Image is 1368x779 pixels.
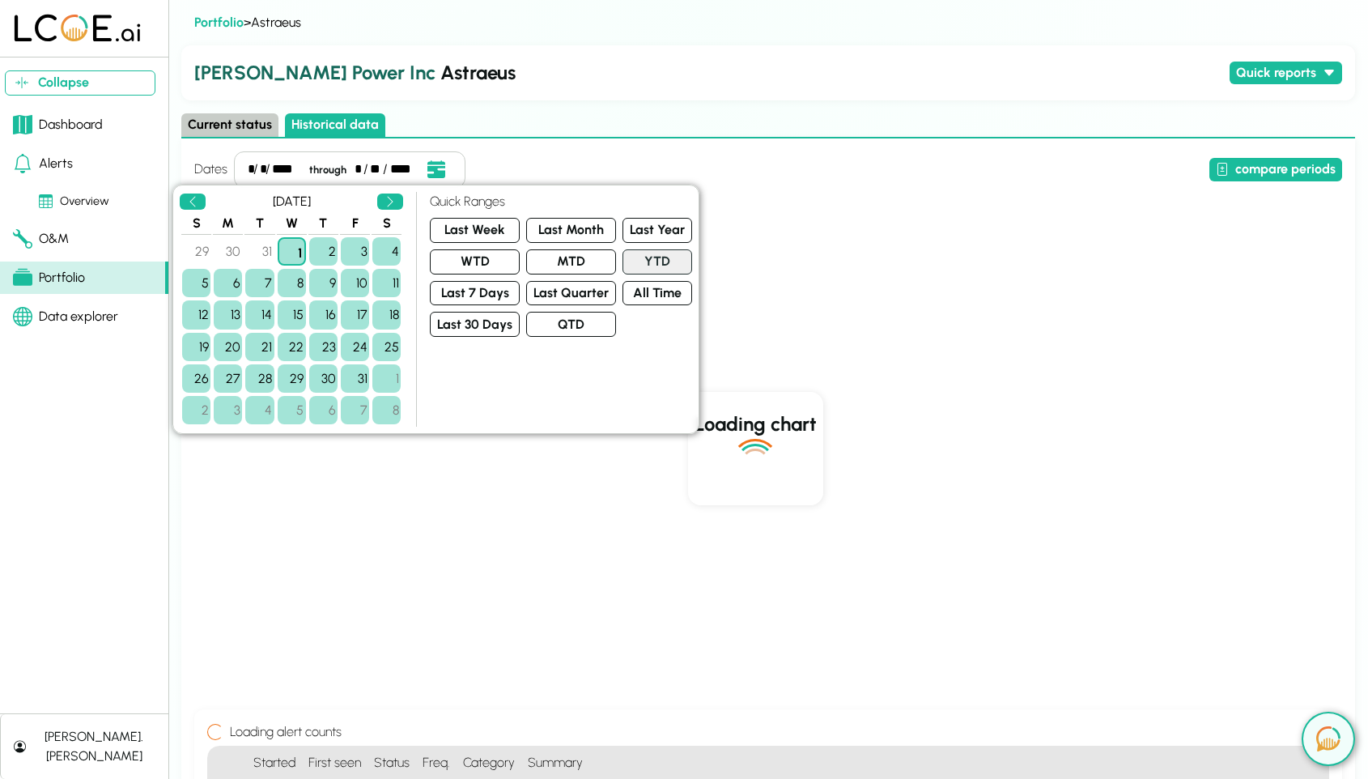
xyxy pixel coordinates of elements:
[245,396,274,424] div: Tuesday, February 4, 2025
[181,213,211,235] th: S
[341,396,369,424] div: Friday, February 7, 2025
[622,249,692,275] button: YTD
[1316,726,1340,751] img: open chat
[430,192,692,211] h4: Quick Ranges
[622,281,692,306] button: All Time
[341,237,369,266] div: Friday, January 3, 2025
[309,300,338,329] div: Thursday, January 16, 2025
[214,333,242,361] div: Monday, January 20, 2025
[223,722,342,742] h4: Loading alert counts
[13,229,69,249] div: O&M
[182,333,210,361] div: Sunday, January 19, 2025
[278,237,306,266] div: Wednesday, January 1, 2025
[526,281,616,306] button: Last Quarter
[214,269,242,297] div: Monday, January 6, 2025
[695,410,817,439] h2: Loading chart
[309,333,338,361] div: Thursday, January 23, 2025
[266,160,270,179] div: /
[372,396,401,424] div: Saturday, February 8, 2025
[180,192,403,427] div: Event Date, January 2025
[372,213,401,235] th: S
[245,364,274,393] div: Tuesday, January 28, 2025
[303,162,353,177] div: through
[285,113,385,137] button: Historical data
[260,160,263,179] div: day,
[181,113,1355,138] div: Select page state
[214,396,242,424] div: Monday, February 3, 2025
[372,269,401,297] div: Saturday, January 11, 2025
[182,237,210,266] div: Sunday, December 29, 2024
[309,269,338,297] div: Thursday, January 9, 2025
[13,115,103,134] div: Dashboard
[214,237,242,266] div: Monday, December 30, 2024
[182,300,210,329] div: Sunday, January 12, 2025
[32,727,155,766] div: [PERSON_NAME].[PERSON_NAME]
[245,237,274,266] div: Tuesday, December 31, 2024
[180,194,206,211] button: Previous
[372,333,401,361] div: Saturday, January 25, 2025
[622,218,692,243] button: Last Year
[253,160,258,179] div: /
[370,160,381,179] div: day,
[214,364,242,393] div: Monday, January 27, 2025
[272,160,300,179] div: year,
[182,364,210,393] div: Sunday, January 26, 2025
[390,160,418,179] div: year,
[181,113,278,137] button: Current status
[421,159,452,181] button: Open date picker
[182,269,210,297] div: Sunday, January 5, 2025
[355,160,361,179] div: month,
[526,249,616,275] button: MTD
[278,364,306,393] div: Wednesday, January 29, 2025
[245,269,274,297] div: Tuesday, January 7, 2025
[13,154,73,173] div: Alerts
[194,61,435,84] span: [PERSON_NAME] Power Inc
[182,396,210,424] div: Sunday, February 2, 2025
[430,249,520,275] button: WTD
[245,300,274,329] div: Tuesday, January 14, 2025
[377,194,403,211] button: Next
[278,269,306,297] div: Wednesday, January 8, 2025
[194,58,1223,87] h2: Astraeus
[430,281,520,306] button: Last 7 Days
[248,160,251,179] div: month,
[309,237,338,266] div: Thursday, January 2, 2025
[308,213,338,235] th: T
[341,269,369,297] div: Friday, January 10, 2025
[372,237,401,266] div: Saturday, January 4, 2025
[341,364,369,393] div: Friday, January 31, 2025
[13,268,85,287] div: Portfolio
[309,364,338,393] div: Thursday, January 30, 2025
[277,213,307,235] th: W
[39,193,109,211] div: Overview
[372,300,401,329] div: Saturday, January 18, 2025
[5,70,155,96] button: Collapse
[1230,62,1342,85] button: Quick reports
[214,300,242,329] div: Monday, January 13, 2025
[341,300,369,329] div: Friday, January 17, 2025
[430,218,520,243] button: Last Week
[13,307,118,326] div: Data explorer
[194,160,227,179] h4: Dates
[194,15,244,30] a: Portfolio
[526,218,616,243] button: Last Month
[341,333,369,361] div: Friday, January 24, 2025
[278,396,306,424] div: Wednesday, February 5, 2025
[309,396,338,424] div: Thursday, February 6, 2025
[212,192,371,211] div: [DATE]
[383,160,388,179] div: /
[363,160,368,179] div: /
[1209,158,1342,181] button: compare periods
[278,300,306,329] div: Wednesday, January 15, 2025
[194,13,1342,32] div: > Astraeus
[372,364,401,393] div: Saturday, February 1, 2025
[278,333,306,361] div: Wednesday, January 22, 2025
[526,312,616,337] button: QTD
[340,213,370,235] th: F
[244,213,274,235] th: T
[245,333,274,361] div: Tuesday, January 21, 2025
[213,213,243,235] th: M
[430,312,520,337] button: Last 30 Days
